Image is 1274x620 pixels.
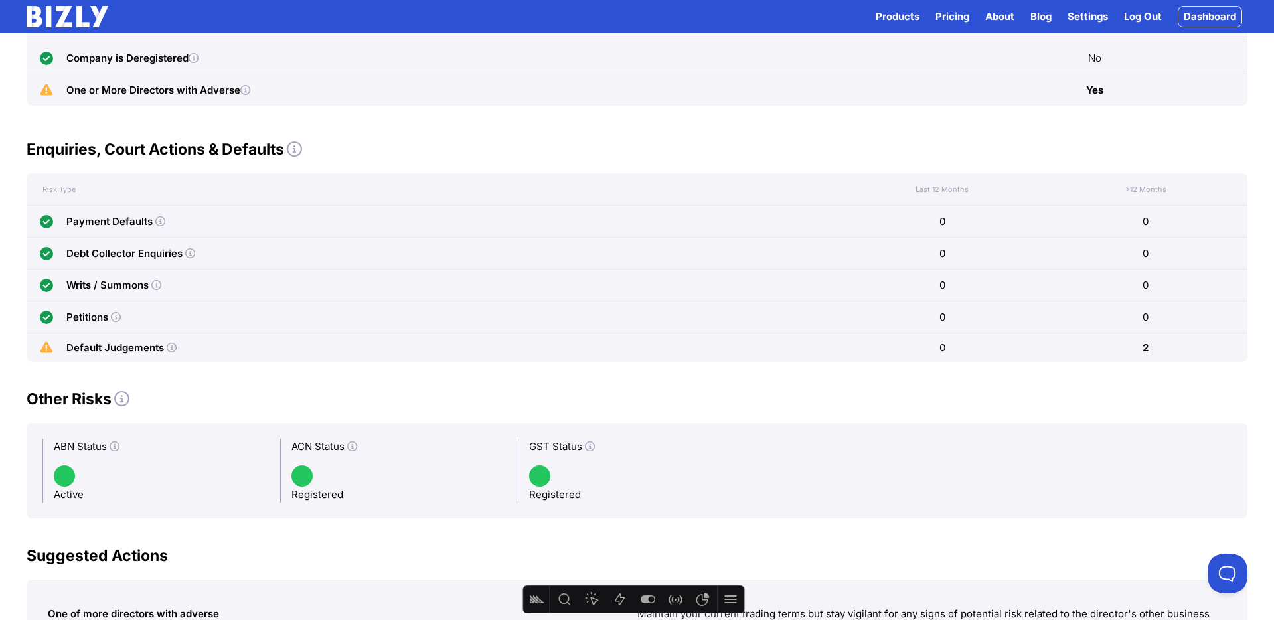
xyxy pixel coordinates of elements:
div: Registered [280,439,518,503]
div: Registered [518,439,756,503]
div: ACN Status [291,439,507,455]
div: 0 [1044,206,1248,237]
div: Petitions [66,309,108,325]
span: Last 12 Months [916,185,969,194]
div: 0 [840,301,1044,333]
span: Yes [1086,82,1103,98]
span: 2 [1143,340,1149,356]
div: 0 [840,270,1044,301]
div: 0 [1044,270,1248,301]
div: Payment Defaults [66,214,153,230]
iframe: Toggle Customer Support [1208,554,1247,593]
button: Products [876,9,919,25]
div: Default Judgements [66,340,164,356]
span: No [1088,50,1101,66]
a: About [985,9,1014,25]
div: Writs / Summons [66,277,149,293]
div: 0 [1044,238,1248,269]
a: Blog [1030,9,1052,25]
a: Pricing [935,9,969,25]
a: Dashboard [1178,6,1242,27]
div: One or More Directors with Adverse [66,82,250,98]
div: 0 [840,206,1044,237]
div: 0 [840,238,1044,269]
div: Active [42,439,280,503]
div: 0 [1044,301,1248,333]
div: Company is Deregistered [66,50,199,66]
a: Log Out [1124,9,1162,25]
div: Debt Collector Enquiries [66,246,183,262]
h2: Enquiries, Court Actions & Defaults [27,139,1247,160]
div: ABN Status [54,439,270,455]
h2: Other Risks [27,388,1247,410]
div: GST Status [529,439,745,455]
h2: Suggested Actions [27,545,1247,566]
div: Risk Type [27,185,840,194]
a: Settings [1068,9,1108,25]
div: 0 [840,333,1044,362]
span: >12 Months [1123,185,1169,194]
